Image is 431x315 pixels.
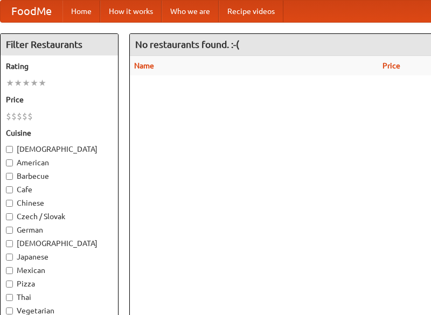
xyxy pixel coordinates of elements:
li: $ [22,110,27,122]
input: German [6,227,13,234]
label: [DEMOGRAPHIC_DATA] [6,144,113,155]
label: Mexican [6,265,113,276]
li: $ [6,110,11,122]
input: Thai [6,294,13,301]
input: Pizza [6,281,13,288]
label: [DEMOGRAPHIC_DATA] [6,238,113,249]
li: ★ [30,77,38,89]
a: How it works [100,1,162,22]
label: Chinese [6,198,113,208]
label: Cafe [6,184,113,195]
input: Cafe [6,186,13,193]
a: Home [62,1,100,22]
li: ★ [38,77,46,89]
input: Vegetarian [6,307,13,314]
input: Czech / Slovak [6,213,13,220]
h5: Price [6,94,113,105]
label: German [6,225,113,235]
a: Recipe videos [219,1,283,22]
a: Who we are [162,1,219,22]
input: Japanese [6,254,13,261]
li: ★ [14,77,22,89]
h4: Filter Restaurants [1,34,118,55]
input: Chinese [6,200,13,207]
label: Pizza [6,278,113,289]
input: [DEMOGRAPHIC_DATA] [6,240,13,247]
li: ★ [6,77,14,89]
h5: Rating [6,61,113,72]
li: ★ [22,77,30,89]
a: Price [383,61,400,70]
input: Barbecue [6,173,13,180]
li: $ [11,110,17,122]
a: FoodMe [1,1,62,22]
label: American [6,157,113,168]
ng-pluralize: No restaurants found. :-( [135,39,239,50]
a: Name [134,61,154,70]
label: Czech / Slovak [6,211,113,222]
label: Barbecue [6,171,113,181]
label: Thai [6,292,113,303]
li: $ [17,110,22,122]
input: [DEMOGRAPHIC_DATA] [6,146,13,153]
h5: Cuisine [6,128,113,138]
input: Mexican [6,267,13,274]
input: American [6,159,13,166]
label: Japanese [6,251,113,262]
li: $ [27,110,33,122]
